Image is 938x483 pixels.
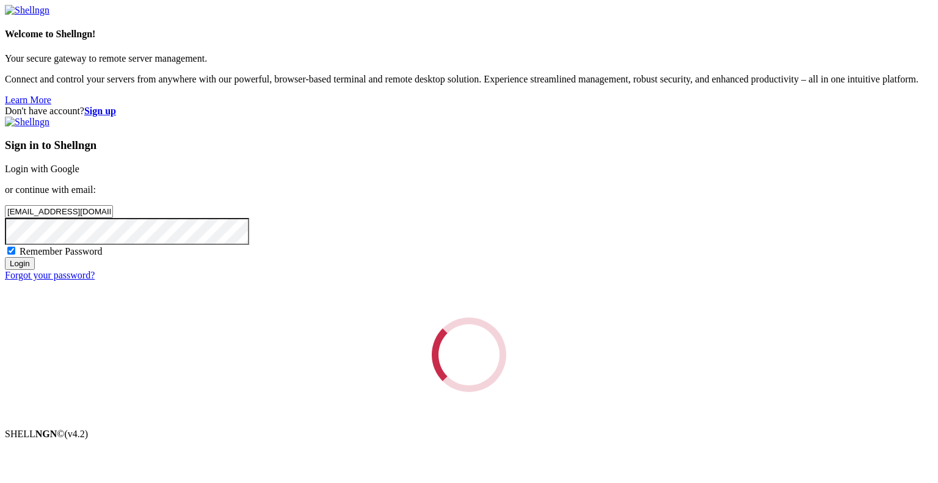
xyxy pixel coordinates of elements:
input: Login [5,257,35,270]
p: Your secure gateway to remote server management. [5,53,933,64]
a: Login with Google [5,164,79,174]
p: or continue with email: [5,184,933,195]
img: Shellngn [5,5,49,16]
a: Sign up [84,106,116,116]
span: Remember Password [20,246,103,256]
b: NGN [35,429,57,439]
div: Don't have account? [5,106,933,117]
p: Connect and control your servers from anywhere with our powerful, browser-based terminal and remo... [5,74,933,85]
a: Forgot your password? [5,270,95,280]
div: Loading... [432,318,506,392]
input: Email address [5,205,113,218]
a: Learn More [5,95,51,105]
h3: Sign in to Shellngn [5,139,933,152]
span: 4.2.0 [65,429,89,439]
img: Shellngn [5,117,49,128]
h4: Welcome to Shellngn! [5,29,933,40]
input: Remember Password [7,247,15,255]
span: SHELL © [5,429,88,439]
